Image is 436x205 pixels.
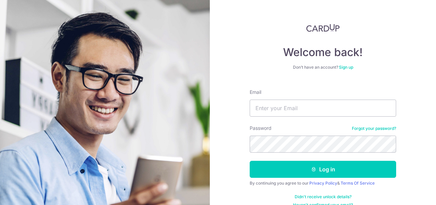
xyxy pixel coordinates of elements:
button: Log in [250,161,396,178]
a: Forgot your password? [352,126,396,131]
a: Sign up [339,65,353,70]
a: Terms Of Service [341,181,375,186]
a: Privacy Policy [309,181,337,186]
label: Email [250,89,261,96]
img: CardUp Logo [306,24,340,32]
label: Password [250,125,271,132]
div: By continuing you agree to our & [250,181,396,186]
a: Didn't receive unlock details? [295,194,352,200]
input: Enter your Email [250,100,396,117]
h4: Welcome back! [250,46,396,59]
div: Don’t have an account? [250,65,396,70]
